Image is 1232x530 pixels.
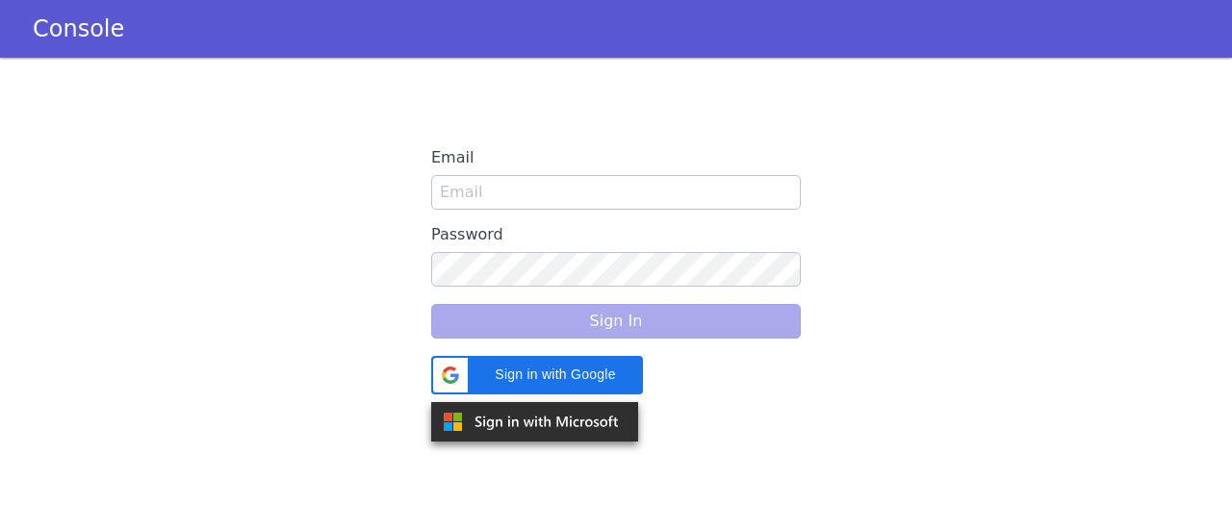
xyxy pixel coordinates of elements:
label: Email [431,140,801,175]
span: Sign in with Google [479,365,631,385]
img: azure.svg [431,402,638,442]
div: Sign in with Google [431,356,643,394]
a: Console [10,15,147,42]
label: Password [431,217,801,252]
input: Email [431,175,801,210]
